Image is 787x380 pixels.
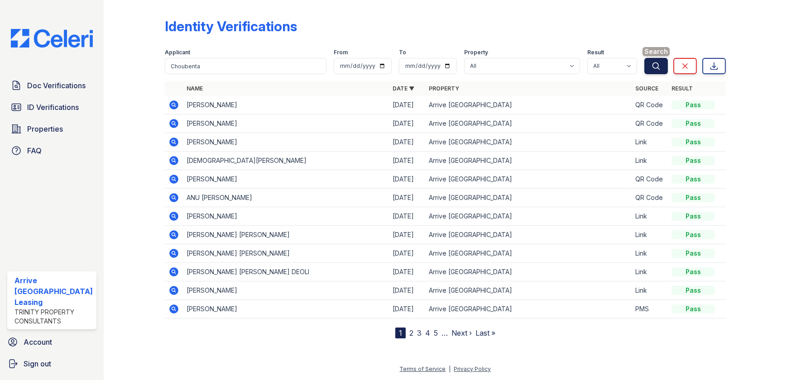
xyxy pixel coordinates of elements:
td: Arrive [GEOGRAPHIC_DATA] [426,226,632,244]
span: Sign out [24,358,51,369]
input: Search by name or phone number [165,58,326,74]
td: Arrive [GEOGRAPHIC_DATA] [426,170,632,189]
a: Last » [475,328,495,337]
td: Arrive [GEOGRAPHIC_DATA] [426,96,632,114]
td: Arrive [GEOGRAPHIC_DATA] [426,263,632,281]
span: ID Verifications [27,102,79,113]
td: [DATE] [389,170,426,189]
td: [PERSON_NAME] [183,96,389,114]
td: [DATE] [389,207,426,226]
a: 3 [417,328,422,337]
a: Sign out [4,355,100,373]
label: Result [587,49,604,56]
td: [PERSON_NAME] [PERSON_NAME] [183,244,389,263]
a: Account [4,333,100,351]
div: Pass [672,119,715,128]
label: From [334,49,348,56]
a: ID Verifications [7,98,96,116]
td: Arrive [GEOGRAPHIC_DATA] [426,114,632,133]
div: Pass [672,138,715,147]
td: Arrive [GEOGRAPHIC_DATA] [426,300,632,318]
td: [PERSON_NAME] [PERSON_NAME] [183,226,389,244]
a: FAQ [7,142,96,160]
td: [PERSON_NAME] [PERSON_NAME] DEOLI [183,263,389,281]
a: 4 [425,328,430,337]
td: ANU [PERSON_NAME] [183,189,389,207]
td: Arrive [GEOGRAPHIC_DATA] [426,189,632,207]
td: Link [632,207,668,226]
div: Pass [672,267,715,276]
div: Pass [672,286,715,295]
a: Result [672,85,693,92]
label: To [399,49,406,56]
td: Arrive [GEOGRAPHIC_DATA] [426,152,632,170]
td: [PERSON_NAME] [183,133,389,152]
span: … [441,328,448,338]
td: [DATE] [389,152,426,170]
td: Link [632,226,668,244]
td: QR Code [632,170,668,189]
td: [DATE] [389,133,426,152]
div: Pass [672,156,715,165]
td: QR Code [632,189,668,207]
a: Property [429,85,460,92]
div: Trinity Property Consultants [14,308,93,326]
span: Properties [27,123,63,134]
a: Privacy Policy [454,366,491,372]
td: [DATE] [389,96,426,114]
a: 2 [409,328,413,337]
a: Properties [7,120,96,138]
td: [PERSON_NAME] [183,207,389,226]
td: Arrive [GEOGRAPHIC_DATA] [426,281,632,300]
a: Next › [451,328,472,337]
td: QR Code [632,96,668,114]
td: [DATE] [389,300,426,318]
span: Search [643,47,670,56]
div: Pass [672,100,715,109]
div: Pass [672,193,715,202]
td: Link [632,263,668,281]
td: [DATE] [389,189,426,207]
div: Pass [672,175,715,184]
img: CE_Logo_Blue-a8612792a0a2168367f1c8372b55b34899dd931a85d93a1a3d3e32e68fde9ad4.png [4,29,100,47]
a: Date ▼ [393,85,415,92]
td: Arrive [GEOGRAPHIC_DATA] [426,133,632,152]
a: Terms of Service [400,366,446,372]
div: Pass [672,249,715,258]
td: [DATE] [389,114,426,133]
span: Doc Verifications [27,80,86,91]
td: Link [632,281,668,300]
div: Pass [672,230,715,239]
td: Link [632,152,668,170]
td: Arrive [GEOGRAPHIC_DATA] [426,207,632,226]
label: Applicant [165,49,190,56]
label: Property [464,49,488,56]
a: Name [187,85,203,92]
div: Arrive [GEOGRAPHIC_DATA] Leasing [14,275,93,308]
td: [DATE] [389,281,426,300]
a: 5 [434,328,438,337]
div: 1 [395,328,406,338]
td: Arrive [GEOGRAPHIC_DATA] [426,244,632,263]
td: [DEMOGRAPHIC_DATA][PERSON_NAME] [183,152,389,170]
span: Account [24,337,52,347]
td: [PERSON_NAME] [183,170,389,189]
div: Pass [672,212,715,221]
td: Link [632,133,668,152]
div: | [449,366,451,372]
span: FAQ [27,145,42,156]
div: Identity Verifications [165,18,297,34]
a: Source [635,85,658,92]
td: [DATE] [389,244,426,263]
td: [DATE] [389,263,426,281]
td: [PERSON_NAME] [183,300,389,318]
td: [PERSON_NAME] [183,281,389,300]
td: Link [632,244,668,263]
td: PMS [632,300,668,318]
td: [DATE] [389,226,426,244]
button: Search [644,58,668,74]
a: Doc Verifications [7,76,96,95]
div: Pass [672,304,715,313]
td: [PERSON_NAME] [183,114,389,133]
